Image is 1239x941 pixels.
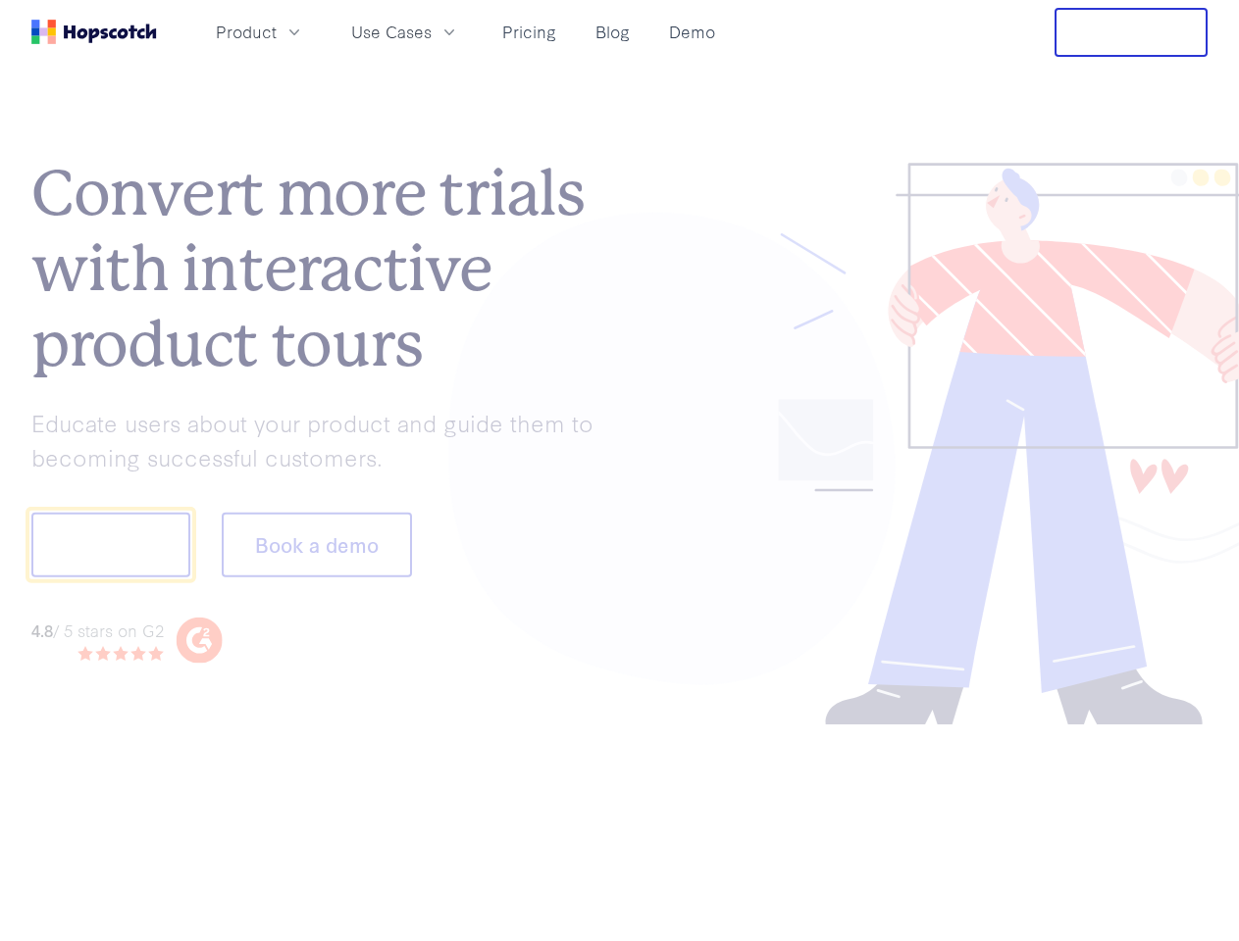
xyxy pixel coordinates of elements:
[1055,8,1208,57] button: Free Trial
[31,513,190,577] button: Show me!
[222,513,412,577] button: Book a demo
[216,20,277,44] span: Product
[31,618,53,640] strong: 4.8
[31,406,620,473] p: Educate users about your product and guide them to becoming successful customers.
[588,16,638,48] a: Blog
[339,16,471,48] button: Use Cases
[204,16,316,48] button: Product
[31,157,620,382] h1: Convert more trials with interactive product tours
[494,16,564,48] a: Pricing
[351,20,432,44] span: Use Cases
[661,16,723,48] a: Demo
[31,618,164,642] div: / 5 stars on G2
[31,20,157,44] a: Home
